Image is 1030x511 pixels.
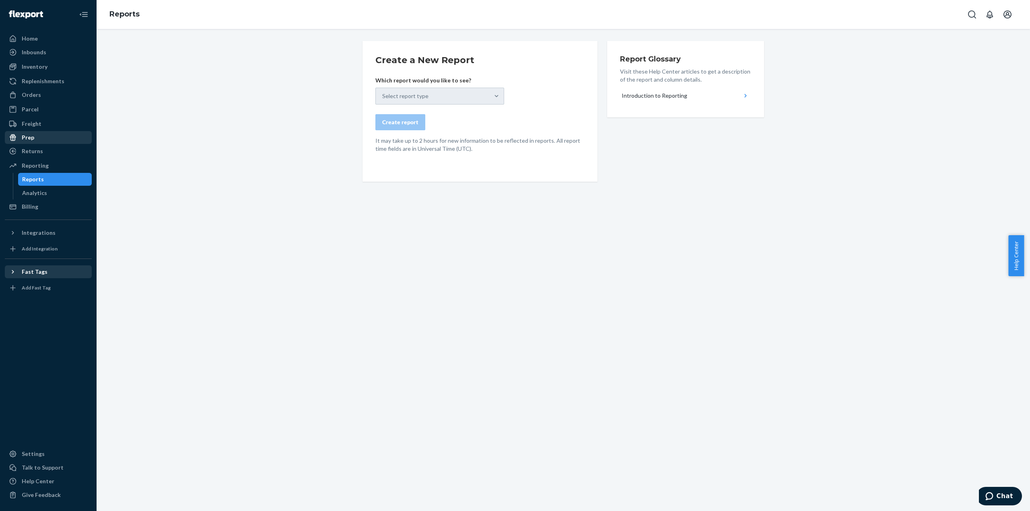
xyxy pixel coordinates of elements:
[76,6,92,23] button: Close Navigation
[382,118,418,126] div: Create report
[5,145,92,158] a: Returns
[622,92,687,100] div: Introduction to Reporting
[5,265,92,278] button: Fast Tags
[22,91,41,99] div: Orders
[375,54,585,67] h2: Create a New Report
[22,491,61,499] div: Give Feedback
[5,488,92,501] button: Give Feedback
[9,10,43,18] img: Flexport logo
[22,464,64,472] div: Talk to Support
[982,6,998,23] button: Open notifications
[109,10,140,18] a: Reports
[375,114,425,130] button: Create report
[5,475,92,488] a: Help Center
[5,159,92,172] a: Reporting
[18,173,92,186] a: Reports
[22,284,51,291] div: Add Fast Tag
[375,76,504,84] p: Which report would you like to see?
[22,35,38,43] div: Home
[22,162,49,170] div: Reporting
[5,103,92,116] a: Parcel
[22,133,34,142] div: Prep
[5,242,92,255] a: Add Integration
[979,487,1022,507] iframe: Opens a widget where you can chat to one of our agents
[5,46,92,59] a: Inbounds
[22,189,47,197] div: Analytics
[5,131,92,144] a: Prep
[1008,235,1024,276] button: Help Center
[5,461,92,474] button: Talk to Support
[5,447,92,460] a: Settings
[5,60,92,73] a: Inventory
[22,147,43,155] div: Returns
[5,32,92,45] a: Home
[22,120,41,128] div: Freight
[5,281,92,294] a: Add Fast Tag
[18,187,92,199] a: Analytics
[5,200,92,213] a: Billing
[5,75,92,88] a: Replenishments
[22,48,46,56] div: Inbounds
[22,229,56,237] div: Integrations
[22,175,44,183] div: Reports
[22,105,39,113] div: Parcel
[620,68,751,84] p: Visit these Help Center articles to get a description of the report and column details.
[5,88,92,101] a: Orders
[5,226,92,239] button: Integrations
[22,450,45,458] div: Settings
[964,6,980,23] button: Open Search Box
[22,268,47,276] div: Fast Tags
[103,3,146,26] ol: breadcrumbs
[22,77,64,85] div: Replenishments
[22,203,38,211] div: Billing
[22,245,58,252] div: Add Integration
[22,63,47,71] div: Inventory
[22,477,54,485] div: Help Center
[620,87,751,105] button: Introduction to Reporting
[5,117,92,130] a: Freight
[620,54,751,64] h3: Report Glossary
[375,137,585,153] p: It may take up to 2 hours for new information to be reflected in reports. All report time fields ...
[999,6,1016,23] button: Open account menu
